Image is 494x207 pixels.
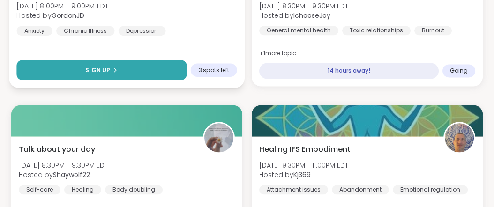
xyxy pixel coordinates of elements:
[259,63,439,79] div: 14 hours away!
[56,26,114,35] div: Chronic Illness
[19,161,108,170] span: [DATE] 8:30PM - 9:30PM EDT
[445,123,474,152] img: Kj369
[85,66,110,74] span: Sign Up
[64,185,101,194] div: Healing
[414,26,452,35] div: Burnout
[19,185,60,194] div: Self-care
[16,60,187,80] button: Sign Up
[259,170,348,179] span: Hosted by
[259,144,351,155] span: Healing IFS Embodiment
[204,123,233,152] img: Shaywolf22
[19,144,95,155] span: Talk about your day
[198,66,229,74] span: 3 spots left
[259,185,328,194] div: Attachment issues
[293,11,330,20] b: IchooseJoy
[16,1,108,10] span: [DATE] 8:00PM - 9:00PM EDT
[19,170,108,179] span: Hosted by
[105,185,163,194] div: Body doubling
[393,185,468,194] div: Emotional regulation
[119,26,166,35] div: Depression
[342,26,411,35] div: Toxic relationships
[259,11,348,20] span: Hosted by
[259,1,348,11] span: [DATE] 8:30PM - 9:30PM EDT
[16,26,52,35] div: Anxiety
[259,161,348,170] span: [DATE] 9:30PM - 11:00PM EDT
[332,185,389,194] div: Abandonment
[450,67,468,74] span: Going
[16,11,108,20] span: Hosted by
[52,11,84,20] b: GordonJD
[293,170,311,179] b: Kj369
[53,170,90,179] b: Shaywolf22
[259,26,338,35] div: General mental health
